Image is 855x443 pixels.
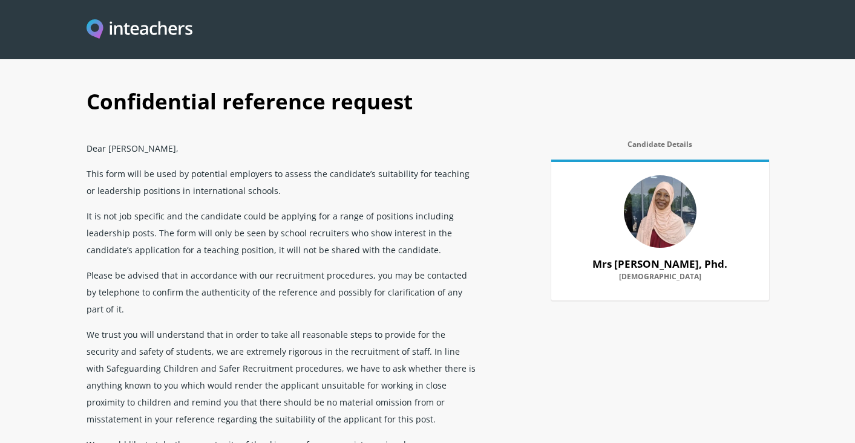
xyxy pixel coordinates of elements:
[87,19,193,40] img: Inteachers
[592,257,727,271] strong: Mrs [PERSON_NAME], Phd.
[566,273,755,288] label: [DEMOGRAPHIC_DATA]
[87,322,479,432] p: We trust you will understand that in order to take all reasonable steps to provide for the securi...
[624,175,696,248] img: 80244
[87,161,479,203] p: This form will be used by potential employers to assess the candidate’s suitability for teaching ...
[551,140,769,156] label: Candidate Details
[87,135,479,161] p: Dear [PERSON_NAME],
[87,19,193,40] a: Visit this site's homepage
[87,262,479,322] p: Please be advised that in accordance with our recruitment procedures, you may be contacted by tel...
[87,203,479,262] p: It is not job specific and the candidate could be applying for a range of positions including lea...
[87,76,769,135] h1: Confidential reference request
